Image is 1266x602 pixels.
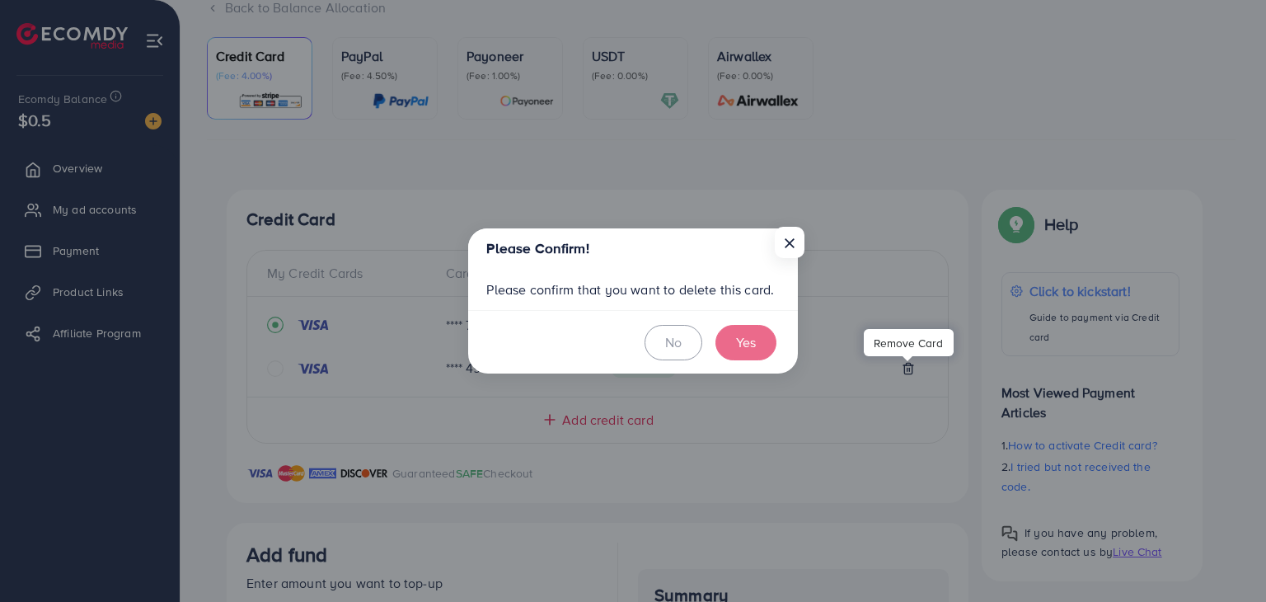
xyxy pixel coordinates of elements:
[468,270,798,310] div: Please confirm that you want to delete this card.
[1196,528,1254,590] iframe: Chat
[775,227,804,258] button: Close
[715,325,776,360] button: Yes
[645,325,702,360] button: No
[864,329,954,356] div: Remove Card
[486,238,588,259] h5: Please Confirm!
